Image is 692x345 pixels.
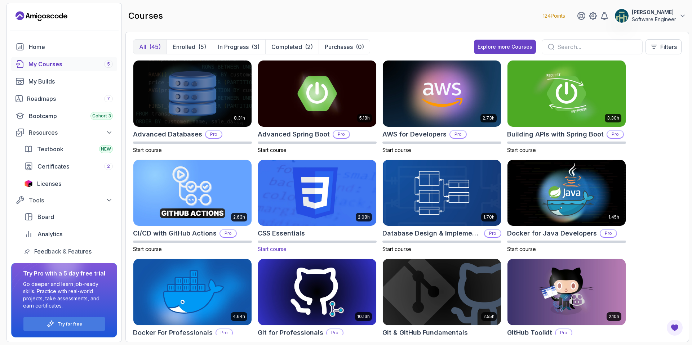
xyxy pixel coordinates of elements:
img: Git for Professionals card [258,259,376,325]
span: Analytics [37,230,62,238]
span: Textbook [37,145,63,153]
span: Start course [507,246,536,252]
h2: Git for Professionals [258,328,323,338]
h2: courses [128,10,163,22]
p: Pro [216,329,232,336]
span: 2 [107,163,110,169]
p: 2.73h [483,115,494,121]
p: 10.13h [357,314,370,319]
p: Pro [600,230,616,237]
div: My Courses [28,60,113,68]
p: 4.64h [233,314,245,319]
span: Start course [382,246,411,252]
p: Purchases [325,42,353,51]
button: Enrolled(5) [167,40,212,54]
button: Explore more Courses [474,40,536,54]
div: Tools [29,196,113,205]
a: bootcamp [11,109,117,123]
p: Software Engineer [632,16,676,23]
button: user profile image[PERSON_NAME]Software Engineer [615,9,686,23]
span: 7 [107,96,110,102]
span: 5 [107,61,110,67]
img: Git & GitHub Fundamentals card [383,259,501,325]
p: 2.63h [233,214,245,220]
img: Docker For Professionals card [133,259,252,325]
button: In Progress(3) [212,40,265,54]
a: certificates [20,159,117,174]
img: Database Design & Implementation card [383,160,501,226]
a: textbook [20,142,117,156]
button: Purchases(0) [319,40,370,54]
p: Enrolled [173,42,195,51]
p: 2.08h [358,214,370,220]
p: Pro [450,131,466,138]
input: Search... [557,42,636,51]
div: Resources [29,128,113,137]
span: Start course [133,147,162,153]
button: Filters [646,39,682,54]
div: (2) [305,42,313,51]
img: Advanced Databases card [133,61,252,127]
p: 5.18h [359,115,370,121]
img: user profile image [615,9,629,23]
div: (45) [149,42,161,51]
a: Landing page [15,10,67,22]
a: builds [11,74,117,89]
div: (3) [252,42,259,51]
a: board [20,210,117,224]
span: Certificates [37,162,69,171]
span: Start course [507,147,536,153]
a: roadmaps [11,91,117,106]
h2: CI/CD with GitHub Actions [133,228,217,238]
p: 124 Points [543,12,565,19]
span: Start course [382,147,411,153]
span: NEW [101,146,111,152]
div: My Builds [28,77,113,86]
a: Try for free [58,321,82,327]
img: Docker for Java Developers card [507,160,626,226]
img: CI/CD with GitHub Actions card [133,160,252,226]
span: Cohort 3 [92,113,111,119]
p: 8.31h [234,115,245,121]
img: AWS for Developers card [383,61,501,127]
p: Completed [271,42,302,51]
h2: Git & GitHub Fundamentals [382,328,468,338]
button: Open Feedback Button [666,319,683,336]
img: Building APIs with Spring Boot card [507,61,626,127]
span: Feedback & Features [34,247,92,256]
p: Filters [660,42,677,51]
div: (0) [356,42,364,51]
p: Pro [485,230,501,237]
div: (5) [198,42,206,51]
h2: Database Design & Implementation [382,228,481,238]
button: Tools [11,194,117,207]
p: Pro [220,230,236,237]
p: 1.70h [483,214,494,220]
div: Bootcamp [29,112,113,120]
button: Resources [11,126,117,139]
p: Pro [607,131,623,138]
h2: Advanced Spring Boot [258,129,330,139]
a: licenses [20,176,117,191]
button: Try for free [23,317,105,331]
img: Advanced Spring Boot card [258,61,376,127]
a: courses [11,57,117,71]
a: home [11,40,117,54]
p: 3.30h [607,115,619,121]
img: CSS Essentials card [255,158,379,228]
span: Start course [133,246,162,252]
img: GitHub Toolkit card [507,259,626,325]
button: All(45) [133,40,167,54]
p: [PERSON_NAME] [632,9,676,16]
div: Home [29,42,113,51]
a: feedback [20,244,117,259]
h2: Docker For Professionals [133,328,213,338]
p: Go deeper and learn job-ready skills. Practice with real-world projects, take assessments, and ea... [23,281,105,309]
p: All [139,42,146,51]
h2: Docker for Java Developers [507,228,597,238]
div: Explore more Courses [478,43,532,50]
p: Pro [556,329,572,336]
p: In Progress [218,42,249,51]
